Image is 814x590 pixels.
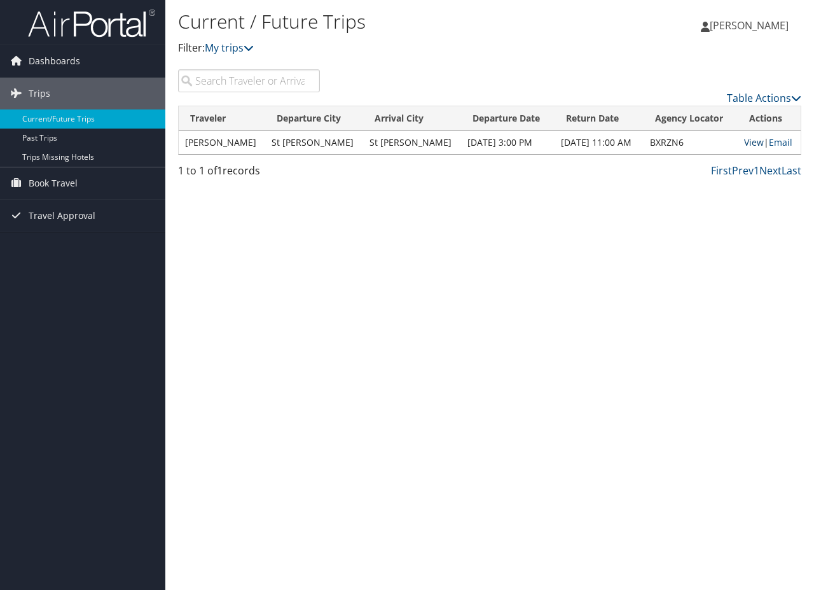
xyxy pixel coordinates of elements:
td: St [PERSON_NAME] [265,131,363,154]
a: View [744,136,764,148]
a: First [711,164,732,178]
th: Agency Locator: activate to sort column ascending [644,106,738,131]
input: Search Traveler or Arrival City [178,69,320,92]
div: 1 to 1 of records [178,163,320,185]
td: [PERSON_NAME] [179,131,265,154]
td: | [738,131,801,154]
span: Dashboards [29,45,80,77]
h1: Current / Future Trips [178,8,593,35]
a: Next [759,164,782,178]
img: airportal-logo.png [28,8,155,38]
th: Departure Date: activate to sort column descending [461,106,555,131]
p: Filter: [178,40,593,57]
a: Email [769,136,792,148]
th: Return Date: activate to sort column ascending [555,106,644,131]
th: Departure City: activate to sort column ascending [265,106,363,131]
span: [PERSON_NAME] [710,18,789,32]
td: St [PERSON_NAME] [363,131,461,154]
span: 1 [217,164,223,178]
a: My trips [205,41,254,55]
span: Book Travel [29,167,78,199]
th: Traveler: activate to sort column ascending [179,106,265,131]
a: 1 [754,164,759,178]
span: Trips [29,78,50,109]
a: Prev [732,164,754,178]
a: Last [782,164,801,178]
td: [DATE] 3:00 PM [461,131,555,154]
th: Actions [738,106,801,131]
td: [DATE] 11:00 AM [555,131,644,154]
span: Travel Approval [29,200,95,232]
a: [PERSON_NAME] [701,6,801,45]
td: BXRZN6 [644,131,738,154]
a: Table Actions [727,91,801,105]
th: Arrival City: activate to sort column ascending [363,106,461,131]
